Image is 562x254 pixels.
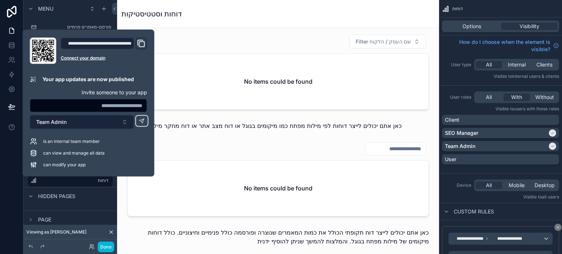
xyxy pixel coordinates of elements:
[511,94,522,101] span: With
[30,89,147,96] p: Invite someone to your app
[442,38,559,53] a: How do I choose when the element is visible?
[38,5,53,12] span: Menu
[61,38,147,64] div: Domain and Custom Link
[442,73,559,79] p: Visible to
[38,216,51,223] span: Page
[514,106,559,111] span: Users with these roles
[43,139,100,144] span: is an internal team member
[445,116,459,124] p: Client
[28,175,113,186] a: דוחות
[38,193,75,200] span: Hidden pages
[26,229,86,235] span: Viewing as [PERSON_NAME]
[486,94,492,101] span: All
[43,162,86,168] span: can modify your app
[445,156,456,163] p: User
[36,118,67,126] span: Team Admin
[520,23,539,30] span: Visibility
[98,242,114,252] button: Done
[442,182,471,188] label: Device
[542,194,559,200] span: all users
[486,61,492,68] span: All
[535,94,554,101] span: Without
[40,24,111,30] label: פורסם-מאמרים פנימיים
[509,182,525,189] span: Mobile
[486,182,492,189] span: All
[442,38,550,53] span: How do I choose when the element is visible?
[452,6,463,12] span: דוחות
[454,208,494,215] span: Custom rules
[40,178,108,183] label: דוחות
[61,55,147,61] a: Connect your domain
[28,21,113,33] a: פורסם-מאמרים פנימיים
[535,182,555,189] span: Desktop
[512,73,559,79] span: Internal users & clients
[442,62,471,68] label: User type
[536,61,552,68] span: Clients
[462,23,481,30] span: Options
[442,106,559,112] p: Visible to
[442,194,559,200] p: Visible to
[442,94,471,100] label: User roles
[42,76,134,83] p: Your app updates are now published
[121,9,182,19] h1: דוחות וסטטיסטיקות
[508,61,526,68] span: Internal
[445,143,475,150] p: Team Admin
[30,115,134,129] button: Select Button
[43,150,105,156] span: can view and manage all data
[445,129,478,137] p: SEO Manager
